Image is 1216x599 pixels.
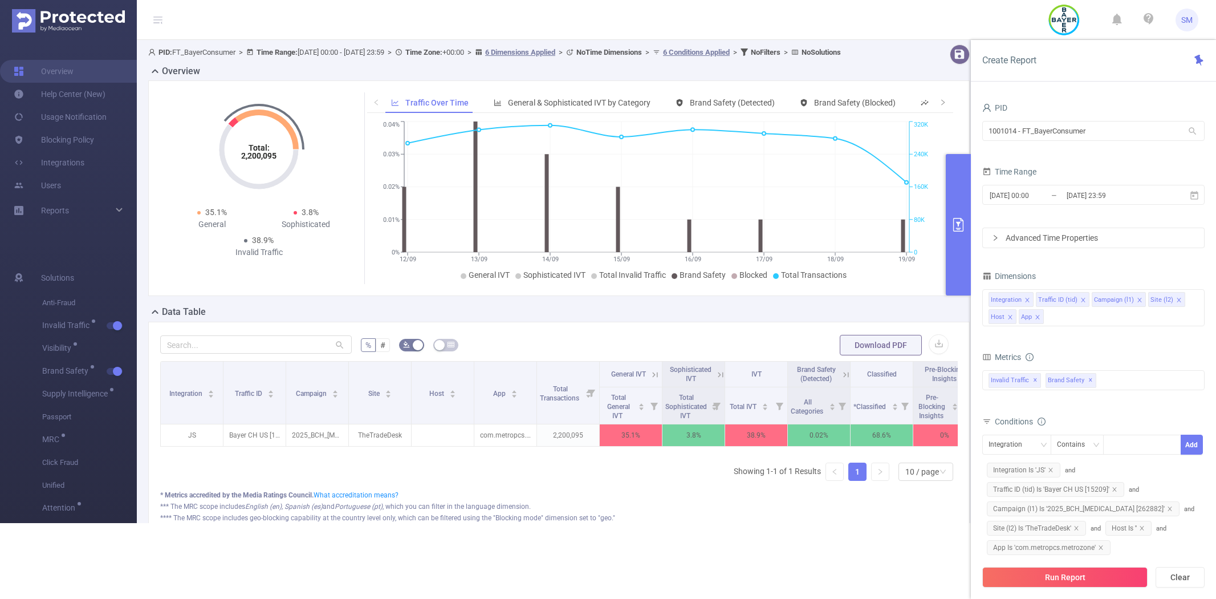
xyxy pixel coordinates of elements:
div: Host [991,310,1004,325]
span: Brand Safety [1046,373,1096,388]
i: icon: caret-down [511,393,518,396]
i: icon: close [1007,314,1013,321]
i: icon: caret-down [268,393,274,396]
span: Visibility [42,344,75,352]
p: JS [161,424,223,446]
span: Unified [42,474,137,497]
i: icon: caret-up [332,388,339,392]
div: Campaign (l1) [1094,293,1134,307]
i: icon: down [1040,442,1047,450]
div: *** The MRC scope includes and , which you can filter in the language dimension. [160,501,958,512]
a: What accreditation means? [314,491,398,499]
span: > [464,48,475,56]
span: Brand Safety (Blocked) [814,98,896,107]
tspan: 0.03% [383,151,400,158]
b: Time Zone: [405,48,442,56]
tspan: 13/09 [470,256,487,263]
i: icon: caret-up [511,388,518,392]
div: Sort [449,388,456,395]
p: 38.9% [725,424,787,446]
span: > [384,48,395,56]
p: 2,200,095 [537,424,599,446]
b: No Time Dimensions [576,48,642,56]
span: SM [1181,9,1193,31]
span: Reports [41,206,69,215]
i: icon: right [940,99,946,106]
i: icon: caret-down [829,406,835,409]
input: End date [1065,188,1158,203]
div: Traffic ID (tid) [1038,293,1077,307]
li: Campaign (l1) [1092,292,1146,307]
i: icon: user [148,48,158,56]
span: Campaign [296,390,328,398]
a: Overview [14,60,74,83]
i: icon: close [1112,487,1117,492]
i: icon: user [982,103,991,112]
div: Sort [208,388,214,395]
tspan: 15/09 [613,256,629,263]
span: Sophisticated IVT [523,270,585,280]
span: # [380,341,385,350]
tspan: 240K [914,151,928,158]
i: icon: close [1176,297,1182,304]
span: Brand Safety (Detected) [797,366,836,383]
b: No Solutions [802,48,841,56]
div: icon: rightAdvanced Time Properties [983,228,1204,248]
span: > [642,48,653,56]
i: icon: right [877,468,884,475]
span: Site (l2) Is 'TheTradeDesk' [987,521,1086,536]
span: Sophisticated IVT [670,366,711,383]
span: and [982,505,1194,532]
span: > [555,48,566,56]
span: 38.9% [252,236,274,245]
span: Total Transactions [781,270,847,280]
i: icon: caret-up [385,388,392,392]
tspan: 16/09 [684,256,701,263]
i: icon: caret-down [952,406,958,409]
span: All Categories [791,398,825,415]
div: Site (l2) [1150,293,1173,307]
i: icon: caret-down [385,393,392,396]
span: Campaign (l1) Is '2025_BCH_[MEDICAL_DATA] [262882]' [987,501,1180,516]
span: Brand Safety [680,270,726,280]
span: General IVT [611,370,646,378]
a: Help Center (New) [14,83,105,106]
span: > [730,48,741,56]
i: icon: close [1080,297,1086,304]
p: 35.1% [600,424,662,446]
i: Filter menu [646,387,662,424]
a: Blocking Policy [14,128,94,151]
span: and [982,486,1184,513]
span: *Classified [853,403,888,411]
button: Add [1181,435,1203,455]
div: Sort [892,402,898,408]
span: Total Sophisticated IVT [665,394,707,420]
li: Traffic ID (tid) [1036,292,1089,307]
i: icon: caret-down [208,393,214,396]
i: icon: caret-down [762,406,768,409]
i: icon: caret-up [952,402,958,405]
span: 35.1% [205,208,227,217]
span: Solutions [41,266,74,289]
span: Dimensions [982,272,1036,281]
h2: Data Table [162,305,206,319]
span: Invalid Traffic [989,373,1041,388]
i: icon: bar-chart [494,99,502,107]
tspan: 0.02% [383,184,400,191]
span: Passport [42,406,137,428]
a: Integrations [14,151,84,174]
tspan: 14/09 [542,256,558,263]
i: Filter menu [834,387,850,424]
p: com.metropcs.metrozone [474,424,536,446]
i: icon: left [373,99,380,106]
span: Total Invalid Traffic [599,270,666,280]
span: Classified [867,370,897,378]
i: icon: info-circle [1038,418,1046,426]
li: Integration [989,292,1034,307]
button: Download PDF [840,335,922,355]
div: Sort [829,402,836,408]
div: Sort [332,388,339,395]
li: 1 [848,463,867,481]
span: Metrics [982,353,1021,362]
tspan: 320K [914,122,928,129]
